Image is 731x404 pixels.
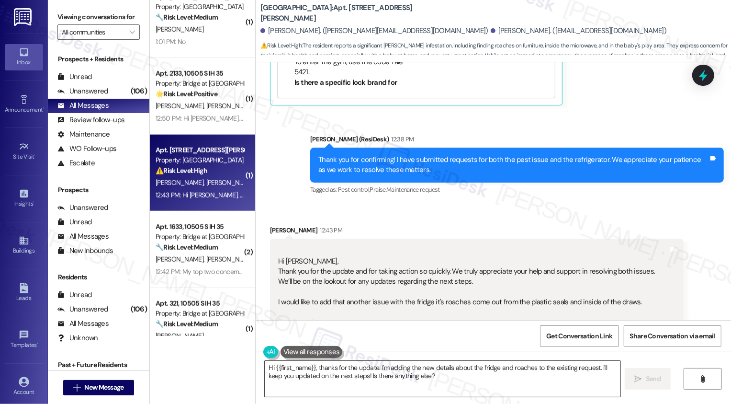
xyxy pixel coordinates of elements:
a: Site Visit • [5,139,43,164]
div: Escalate [57,158,95,168]
span: : The resident reports a significant [PERSON_NAME] infestation, including finding roaches on furn... [260,41,731,71]
strong: 🔧 Risk Level: Medium [156,243,218,252]
button: Send [625,368,671,390]
strong: 🌟 Risk Level: Positive [156,90,217,98]
div: Apt. 1633, 10505 S IH 35 [156,222,244,232]
div: Unanswered [57,86,108,96]
div: All Messages [57,319,109,329]
div: 12:38 PM [389,134,414,144]
strong: ⚠️ Risk Level: High [156,166,207,175]
div: All Messages [57,231,109,242]
span: • [43,105,44,112]
span: Send [646,374,661,384]
button: Share Conversation via email [624,325,721,347]
img: ResiDesk Logo [14,8,34,26]
textarea: Hi {{first_name}}, thanks for the update. I'm adding the new details about the fridge and roaches... [265,361,620,397]
span: • [33,199,34,206]
div: 12:43 PM [317,225,342,235]
div: Review follow-ups [57,115,124,125]
span: [PERSON_NAME] [156,332,203,340]
span: [PERSON_NAME] [206,102,254,110]
span: New Message [84,382,124,392]
div: Prospects + Residents [48,54,149,64]
i:  [635,375,642,383]
div: Unanswered [57,203,108,213]
div: [PERSON_NAME]. ([EMAIL_ADDRESS][DOMAIN_NAME]) [491,26,667,36]
i:  [129,28,135,36]
div: Unread [57,72,92,82]
button: New Message [63,380,134,395]
div: 1:01 PM: No [156,37,185,46]
div: Thank you for confirming! I have submitted requests for both the pest issue and the refrigerator.... [318,155,709,175]
div: Prospects [48,185,149,195]
span: Get Conversation Link [546,331,612,341]
div: WO Follow-ups [57,144,116,154]
strong: ⚠️ Risk Level: High [260,42,302,49]
div: [PERSON_NAME] [270,225,684,239]
a: Insights • [5,185,43,211]
span: [PERSON_NAME] [156,102,206,110]
div: Unknown [57,333,98,343]
div: Apt. 321, 10505 S IH 35 [156,299,244,309]
div: All Messages [57,101,109,111]
div: Residents [48,272,149,282]
div: New Inbounds [57,246,113,256]
li: Is there a specific lock brand for the gym door? [294,78,403,98]
b: [GEOGRAPHIC_DATA]: Apt. [STREET_ADDRESS][PERSON_NAME] [260,3,452,23]
span: • [34,152,36,159]
strong: 🔧 Risk Level: Medium [156,13,218,22]
a: Templates • [5,327,43,353]
input: All communities [62,24,124,40]
a: Account [5,374,43,400]
span: Share Conversation via email [630,331,715,341]
span: [PERSON_NAME] [156,255,206,264]
label: Viewing conversations for [57,10,140,24]
a: Inbox [5,44,43,70]
div: Unread [57,290,92,300]
div: Maintenance [57,129,110,139]
div: Property: Bridge at [GEOGRAPHIC_DATA] [156,232,244,242]
div: [PERSON_NAME]. ([PERSON_NAME][EMAIL_ADDRESS][DOMAIN_NAME]) [260,26,488,36]
div: Property: [GEOGRAPHIC_DATA] [156,2,244,12]
button: Get Conversation Link [540,325,619,347]
div: Unread [57,217,92,227]
span: • [37,340,38,347]
span: [PERSON_NAME] [206,178,254,187]
span: [PERSON_NAME] [156,178,206,187]
div: Past + Future Residents [48,360,149,370]
span: Maintenance request [386,185,440,194]
span: Pest control , [338,185,370,194]
a: Buildings [5,232,43,258]
div: Property: [GEOGRAPHIC_DATA] [156,155,244,165]
i:  [699,375,707,383]
div: Apt. [STREET_ADDRESS][PERSON_NAME] [156,145,244,155]
div: Property: Bridge at [GEOGRAPHIC_DATA] [156,309,244,319]
i:  [73,384,80,392]
strong: 🔧 Risk Level: Medium [156,320,218,328]
div: Unanswered [57,304,108,314]
div: Hi [PERSON_NAME], Thank you for the update and for taking action so quickly. We truly appreciate ... [278,246,668,338]
span: [PERSON_NAME] [156,25,203,34]
span: [PERSON_NAME] [206,255,254,264]
div: (106) [128,84,149,99]
div: Apt. 2133, 10505 S IH 35 [156,69,244,79]
div: (106) [128,302,149,317]
div: [PERSON_NAME] (ResiDesk) [310,134,724,148]
a: Leads [5,280,43,306]
li: To enter the gym, use the code Yale 5421. [294,57,403,78]
span: Praise , [370,185,386,194]
div: Property: Bridge at [GEOGRAPHIC_DATA] [156,79,244,89]
div: Tagged as: [310,183,724,196]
